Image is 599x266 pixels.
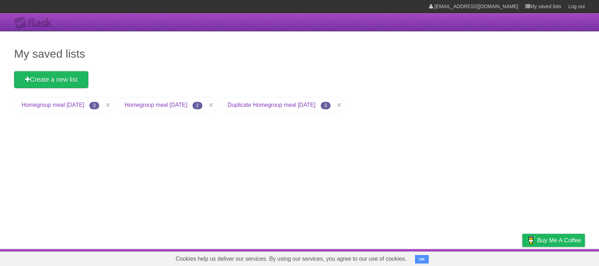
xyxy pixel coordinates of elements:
a: Terms [489,251,505,264]
a: Developers [452,251,480,264]
span: Cookies help us deliver our services. By using our services, you agree to our use of cookies. [168,252,414,266]
a: Suggest a feature [540,251,585,264]
a: Homegroup meal [DATE] [22,102,84,108]
a: Homegroup meal [DATE] [125,102,188,108]
a: Buy me a coffee [522,234,585,247]
span: Buy me a coffee [537,234,581,247]
div: Flask [14,17,57,29]
span: 2 [192,102,202,109]
a: Create a new list [14,71,88,88]
a: Privacy [513,251,532,264]
img: Buy me a coffee [526,234,535,246]
button: OK [415,255,429,264]
h1: My saved lists [14,45,585,62]
span: 3 [321,102,331,109]
a: About [428,251,443,264]
span: 3 [89,102,99,109]
a: Duplicate Homegroup meal [DATE] [228,102,316,108]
